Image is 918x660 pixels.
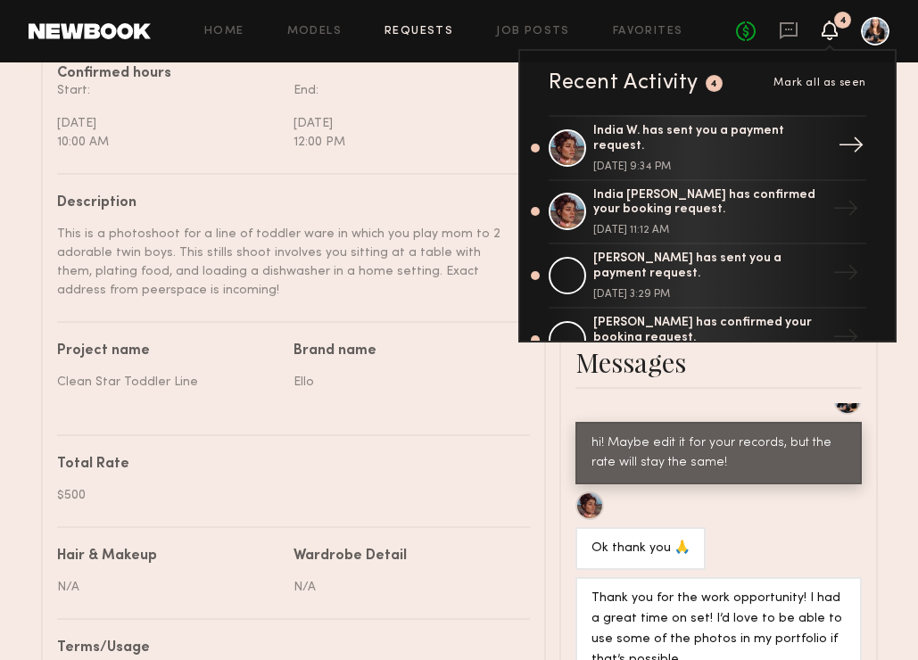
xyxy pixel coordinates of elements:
[593,225,825,235] div: [DATE] 11:12 AM
[204,26,244,37] a: Home
[825,188,866,235] div: →
[831,125,872,171] div: →
[294,373,517,392] div: Ello
[57,373,280,392] div: Clean Star Toddler Line
[57,225,517,300] div: This is a photoshoot for a line of toddler ware in which you play mom to 2 adorable twin boys. Th...
[57,641,517,656] div: Terms/Usage
[549,115,866,181] a: India W. has sent you a payment request.[DATE] 9:34 PM→
[57,81,280,100] div: Start:
[825,317,866,363] div: →
[57,344,280,359] div: Project name
[57,196,517,210] div: Description
[549,181,866,245] a: India [PERSON_NAME] has confirmed your booking request.[DATE] 11:12 AM→
[575,344,862,380] div: Messages
[549,244,866,309] a: [PERSON_NAME] has sent you a payment request.[DATE] 3:29 PM→
[57,578,280,597] div: N/A
[496,26,570,37] a: Job Posts
[287,26,342,37] a: Models
[593,316,825,346] div: [PERSON_NAME] has confirmed your booking request.
[549,309,866,373] a: [PERSON_NAME] has confirmed your booking request.→
[294,133,517,152] div: 12:00 PM
[773,78,866,88] span: Mark all as seen
[57,549,157,564] div: Hair & Makeup
[57,133,280,152] div: 10:00 AM
[839,16,847,26] div: 4
[57,67,530,81] div: Confirmed hours
[591,539,690,559] div: Ok thank you 🙏
[294,114,517,133] div: [DATE]
[591,433,846,474] div: hi! Maybe edit it for your records, but the rate will stay the same!
[385,26,453,37] a: Requests
[57,458,517,472] div: Total Rate
[57,114,280,133] div: [DATE]
[613,26,683,37] a: Favorites
[549,72,699,94] div: Recent Activity
[710,79,718,89] div: 4
[593,124,825,154] div: India W. has sent you a payment request.
[593,161,825,172] div: [DATE] 9:34 PM
[57,486,517,505] div: $500
[593,252,825,282] div: [PERSON_NAME] has sent you a payment request.
[294,81,517,100] div: End:
[294,549,407,564] div: Wardrobe Detail
[825,252,866,299] div: →
[593,188,825,219] div: India [PERSON_NAME] has confirmed your booking request.
[294,344,517,359] div: Brand name
[593,289,825,300] div: [DATE] 3:29 PM
[294,578,517,597] div: N/A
